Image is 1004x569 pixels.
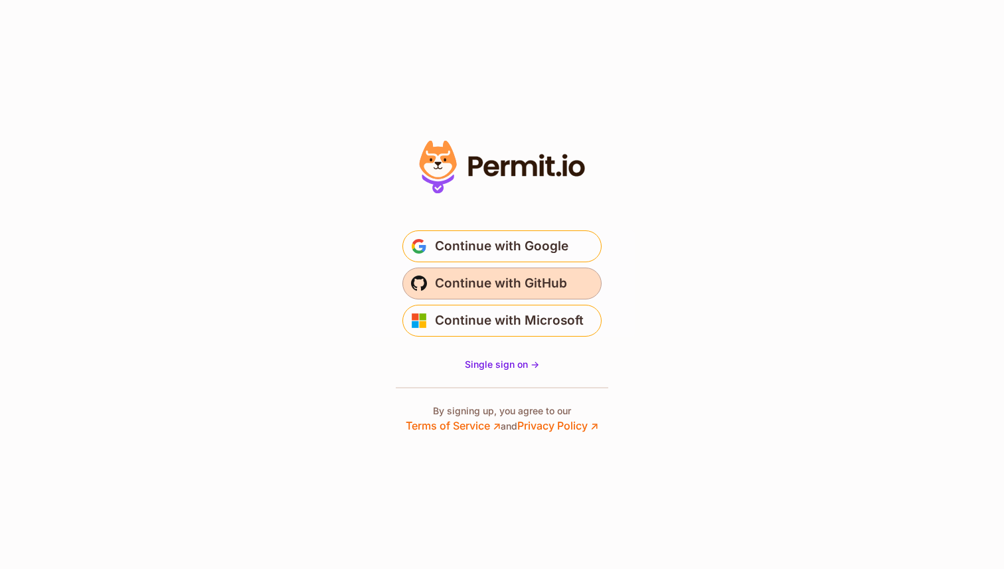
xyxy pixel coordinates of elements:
[402,305,602,337] button: Continue with Microsoft
[402,268,602,299] button: Continue with GitHub
[435,273,567,294] span: Continue with GitHub
[402,230,602,262] button: Continue with Google
[406,419,501,432] a: Terms of Service ↗
[435,236,568,257] span: Continue with Google
[435,310,584,331] span: Continue with Microsoft
[406,404,598,434] p: By signing up, you agree to our and
[465,358,539,371] a: Single sign on ->
[517,419,598,432] a: Privacy Policy ↗
[465,359,539,370] span: Single sign on ->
